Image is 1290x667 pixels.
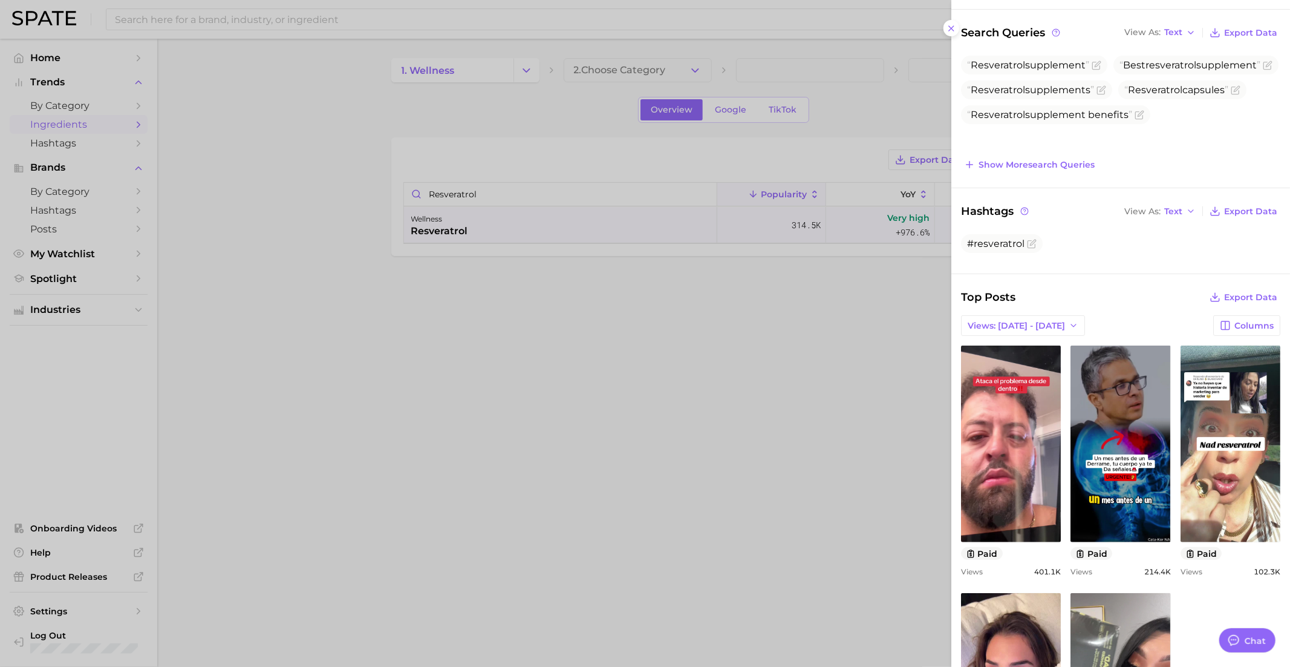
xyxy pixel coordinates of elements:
span: 102.3k [1254,567,1280,576]
span: Export Data [1224,28,1277,38]
span: 401.1k [1034,567,1061,576]
span: resveratrol [1145,59,1196,71]
span: Views: [DATE] - [DATE] [968,321,1065,331]
span: supplement [967,59,1089,71]
span: Top Posts [961,289,1015,306]
span: Resveratrol [971,109,1025,120]
button: Flag as miscategorized or irrelevant [1092,61,1101,70]
span: Resveratrol [971,84,1025,96]
span: Views [1181,567,1202,576]
button: Flag as miscategorized or irrelevant [1096,85,1106,95]
span: Resveratrol [1128,84,1182,96]
button: Flag as miscategorized or irrelevant [1263,61,1272,70]
button: paid [1181,547,1222,560]
span: #resveratrol [967,238,1025,249]
span: Search Queries [961,24,1062,41]
span: 214.4k [1144,567,1171,576]
span: Hashtags [961,203,1031,220]
button: paid [961,547,1003,560]
span: Best supplement [1119,59,1260,71]
button: Flag as miscategorized or irrelevant [1135,110,1144,120]
span: Resveratrol [971,59,1025,71]
span: capsules [1124,84,1228,96]
button: Export Data [1207,289,1280,306]
span: Text [1164,29,1182,36]
button: Columns [1213,315,1280,336]
button: Export Data [1207,203,1280,220]
span: Views [961,567,983,576]
button: Views: [DATE] - [DATE] [961,315,1085,336]
span: Show more search queries [979,160,1095,170]
span: supplements [967,84,1094,96]
button: Flag as miscategorized or irrelevant [1027,239,1037,249]
button: Flag as miscategorized or irrelevant [1231,85,1240,95]
button: Export Data [1207,24,1280,41]
span: Text [1164,208,1182,215]
button: paid [1070,547,1112,560]
button: Show moresearch queries [961,156,1098,173]
span: supplement benefits [967,109,1132,120]
span: View As [1124,29,1161,36]
span: Export Data [1224,292,1277,303]
span: Views [1070,567,1092,576]
span: Export Data [1224,206,1277,217]
span: View As [1124,208,1161,215]
span: Columns [1234,321,1274,331]
button: View AsText [1121,203,1199,219]
button: View AsText [1121,25,1199,41]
